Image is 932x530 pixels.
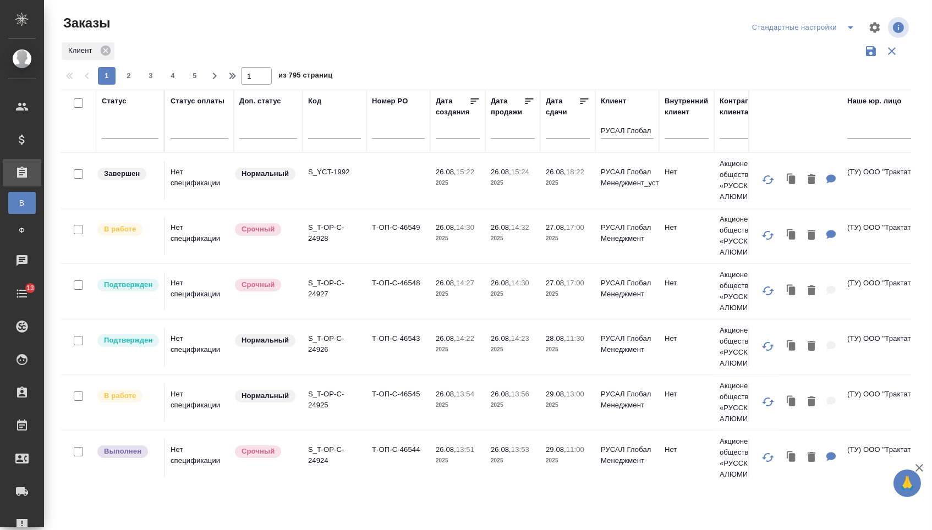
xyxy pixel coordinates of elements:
[242,279,275,290] p: Срочный
[860,41,881,62] button: Сохранить фильтры
[68,45,96,56] p: Клиент
[165,217,234,255] td: Нет спецификации
[862,14,888,41] span: Настроить таблицу
[511,390,529,398] p: 13:56
[720,269,772,313] p: Акционерное общество «РУССКИЙ АЛЮМИНИ...
[802,391,821,413] button: Удалить
[601,167,654,189] p: РУСАЛ Глобал Менеджмент_уст
[366,217,430,255] td: Т-ОП-С-46549
[546,233,590,244] p: 2025
[104,446,141,457] p: Выполнен
[491,223,511,231] p: 26.08,
[234,389,297,404] div: Статус по умолчанию для стандартных заказов
[546,445,566,454] p: 29.08,
[665,333,709,344] p: Нет
[14,197,30,208] span: В
[436,334,456,343] p: 26.08,
[436,390,456,398] p: 26.08,
[665,96,709,118] div: Внутренний клиент
[601,333,654,355] p: РУСАЛ Глобал Менеджмент
[8,192,36,214] a: В
[242,224,275,235] p: Срочный
[802,224,821,247] button: Удалить
[456,168,474,176] p: 15:22
[234,444,297,459] div: Выставляется автоматически, если на указанный объем услуг необходимо больше времени в стандартном...
[186,67,204,85] button: 5
[511,168,529,176] p: 15:24
[164,67,182,85] button: 4
[566,223,584,231] p: 17:00
[436,344,480,355] p: 2025
[665,444,709,455] p: Нет
[242,335,289,346] p: Нормальный
[781,391,802,413] button: Клонировать
[491,334,511,343] p: 26.08,
[720,96,772,118] div: Контрагент клиента
[366,383,430,422] td: Т-ОП-С-46545
[511,279,529,287] p: 14:30
[601,96,626,107] div: Клиент
[546,178,590,189] p: 2025
[3,280,41,307] a: 13
[546,96,579,118] div: Дата сдачи
[308,167,361,178] p: S_YCT-1992
[720,158,772,202] p: Акционерное общество «РУССКИЙ АЛЮМИНИ...
[456,390,474,398] p: 13:54
[566,334,584,343] p: 11:30
[546,168,566,176] p: 26.08,
[61,14,110,32] span: Заказы
[142,67,160,85] button: 3
[96,167,158,181] div: Выставляет КМ при направлении счета или после выполнения всех работ/сдачи заказа клиенту. Окончат...
[511,445,529,454] p: 13:53
[491,445,511,454] p: 26.08,
[242,168,289,179] p: Нормальный
[601,278,654,300] p: РУСАЛ Глобал Менеджмент
[755,389,781,415] button: Обновить
[242,390,289,401] p: Нормальный
[491,233,535,244] p: 2025
[781,446,802,469] button: Клонировать
[120,67,138,85] button: 2
[898,472,917,495] span: 🙏
[436,233,480,244] p: 2025
[436,445,456,454] p: 26.08,
[366,328,430,366] td: Т-ОП-С-46543
[546,400,590,411] p: 2025
[491,400,535,411] p: 2025
[104,335,152,346] p: Подтвержден
[456,223,474,231] p: 14:30
[278,69,332,85] span: из 795 страниц
[491,344,535,355] p: 2025
[781,335,802,358] button: Клонировать
[802,169,821,191] button: Удалить
[511,223,529,231] p: 14:32
[104,168,140,179] p: Завершен
[436,96,469,118] div: Дата создания
[802,335,821,358] button: Удалить
[720,436,772,480] p: Акционерное общество «РУССКИЙ АЛЮМИНИ...
[601,222,654,244] p: РУСАЛ Глобал Менеджмент
[546,279,566,287] p: 27.08,
[234,278,297,292] div: Выставляется автоматически, если на указанный объем услуг необходимо больше времени в стандартном...
[165,272,234,311] td: Нет спецификации
[436,223,456,231] p: 26.08,
[566,279,584,287] p: 17:00
[171,96,224,107] div: Статус оплаты
[491,178,535,189] p: 2025
[601,389,654,411] p: РУСАЛ Глобал Менеджмент
[96,444,158,459] div: Выставляет ПМ после сдачи и проведения начислений. Последний этап для ПМа
[888,17,911,38] span: Посмотреть информацию
[755,278,781,304] button: Обновить
[234,167,297,181] div: Статус по умолчанию для стандартных заказов
[242,446,275,457] p: Срочный
[566,390,584,398] p: 13:00
[14,225,30,236] span: Ф
[847,96,902,107] div: Наше юр. лицо
[308,389,361,411] p: S_T-OP-C-24925
[755,444,781,471] button: Обновить
[234,222,297,237] div: Выставляется автоматически, если на указанный объем услуг необходимо больше времени в стандартном...
[755,222,781,249] button: Обновить
[142,70,160,81] span: 3
[62,42,114,60] div: Клиент
[601,444,654,466] p: РУСАЛ Глобал Менеджмент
